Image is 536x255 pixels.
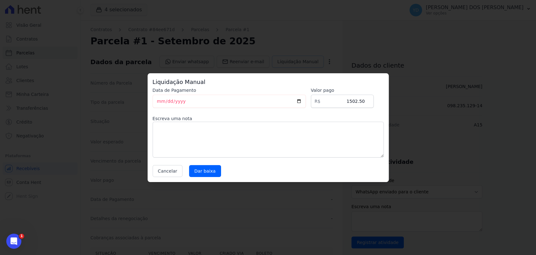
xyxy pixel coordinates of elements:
[189,165,221,177] input: Dar baixa
[19,234,24,239] span: 1
[153,115,384,122] label: Escreva uma nota
[153,78,384,86] h3: Liquidação Manual
[153,165,183,177] button: Cancelar
[6,234,21,249] iframe: Intercom live chat
[311,87,374,93] label: Valor pago
[153,87,306,93] label: Data de Pagamento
